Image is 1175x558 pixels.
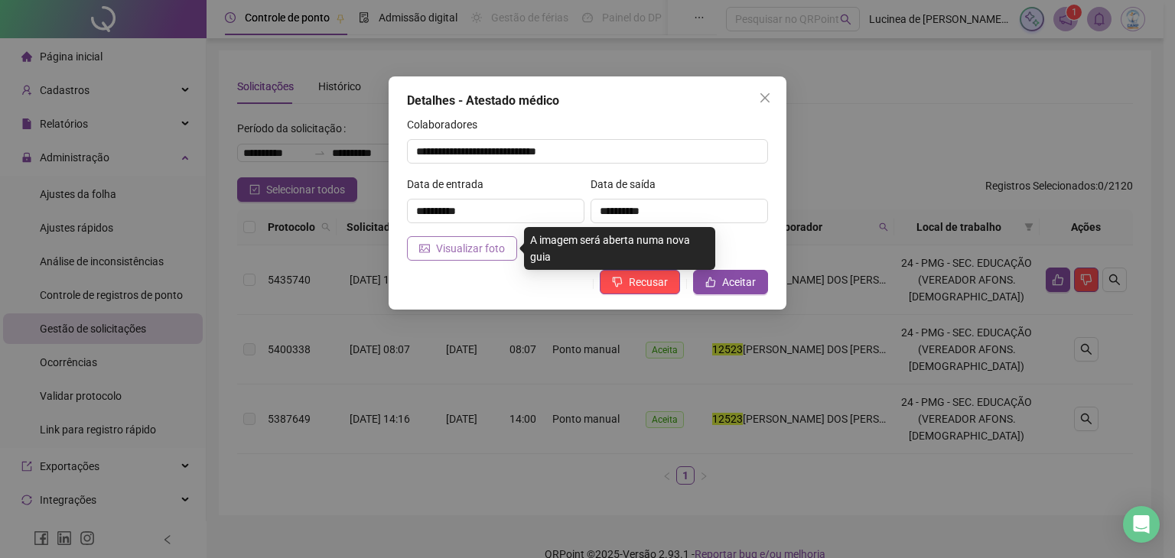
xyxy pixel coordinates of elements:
span: Visualizar foto [436,240,505,257]
span: picture [419,243,430,254]
span: Aceitar [722,274,756,290]
div: Detalhes - Atestado médico [407,92,768,110]
label: Data de entrada [407,176,493,193]
span: dislike [612,277,623,287]
label: Data de saída [591,176,666,193]
button: Visualizar foto [407,236,517,261]
button: Aceitar [693,270,768,294]
div: A imagem será aberta numa nova guia [524,227,715,270]
span: Recusar [629,274,668,290]
button: Close [753,86,777,110]
div: Open Intercom Messenger [1123,506,1160,543]
label: Colaboradores [407,116,487,133]
span: like [705,277,716,287]
button: Recusar [600,270,680,294]
span: close [759,92,771,104]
